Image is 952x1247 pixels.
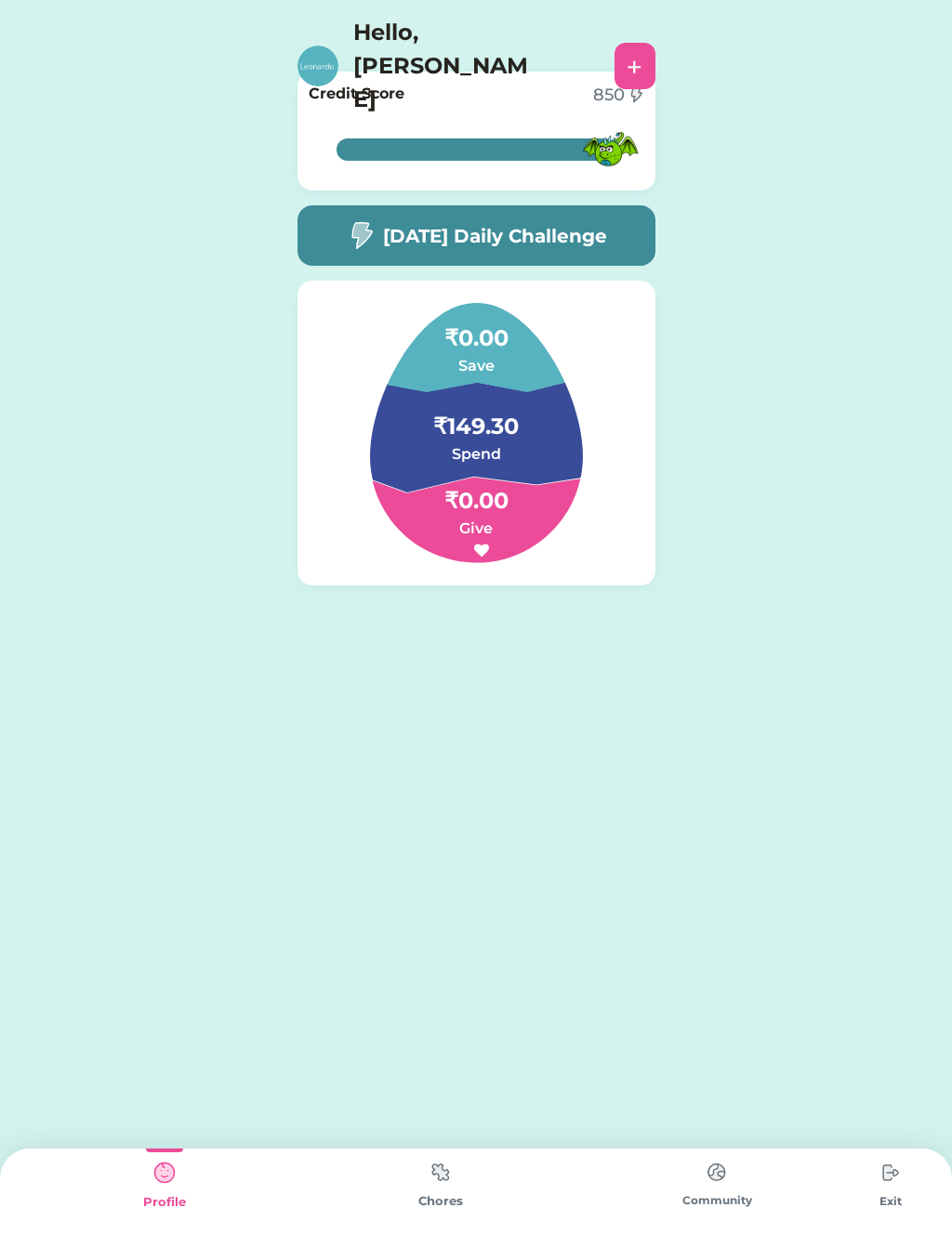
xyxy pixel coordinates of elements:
[383,391,569,443] h4: ₹149.30
[422,1154,459,1190] img: type%3Dchores%2C%20state%3Ddefault.svg
[383,518,569,540] h6: Give
[346,221,376,250] img: image-flash-1--flash-power-connect-charge-electricity-lightning.svg
[146,1154,183,1191] img: type%3Dkids%2C%20state%3Dselected.svg
[579,1192,855,1209] div: Community
[627,52,642,80] div: +
[383,443,569,466] h6: Spend
[383,222,607,250] h5: [DATE] Daily Challenge
[353,16,539,116] h4: Hello, [PERSON_NAME]
[26,1193,302,1212] div: Profile
[872,1154,909,1191] img: type%3Dchores%2C%20state%3Ddefault.svg
[383,355,569,377] h6: Save
[580,119,641,179] img: MFN-Dragon-Green.svg
[383,466,569,518] h4: ₹0.00
[302,1192,578,1211] div: Chores
[698,1154,735,1190] img: type%3Dchores%2C%20state%3Ddefault.svg
[325,303,628,563] img: Group%201.svg
[855,1193,926,1210] div: Exit
[383,303,569,355] h4: ₹0.00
